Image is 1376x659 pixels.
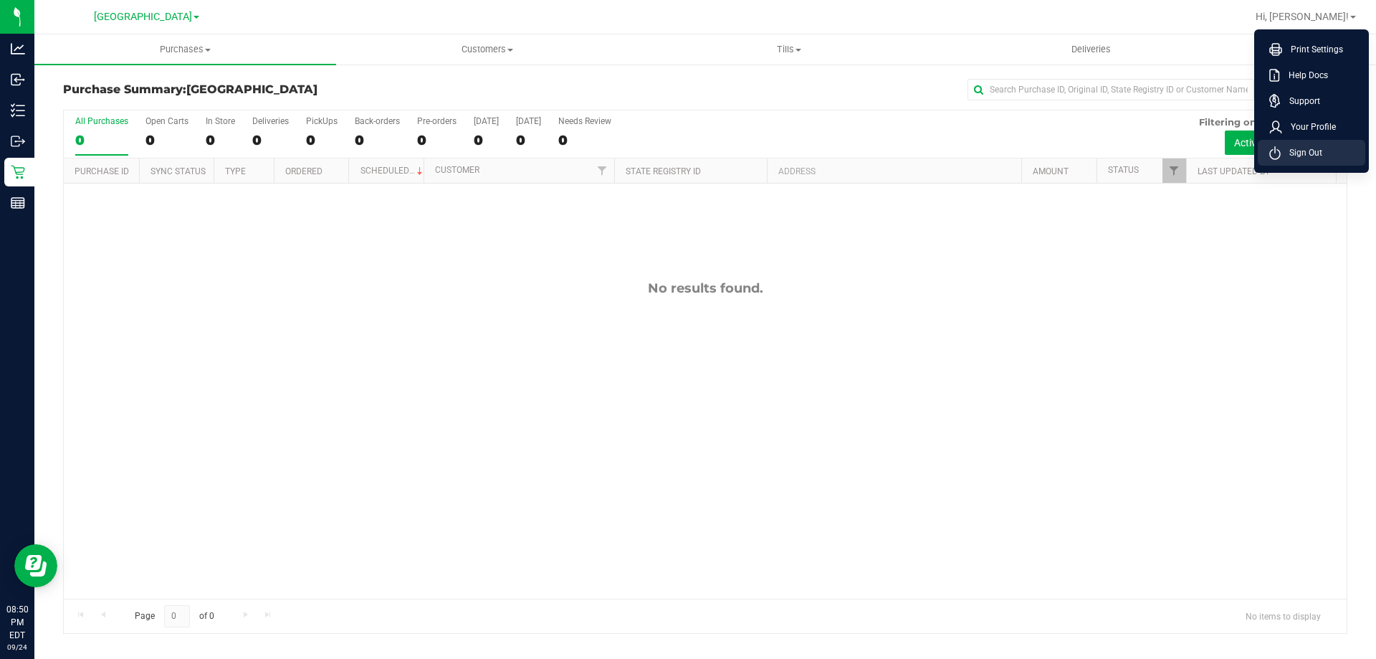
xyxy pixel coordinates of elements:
[1234,605,1332,627] span: No items to display
[516,116,541,126] div: [DATE]
[1108,165,1139,175] a: Status
[1282,120,1336,134] span: Your Profile
[1256,11,1349,22] span: Hi, [PERSON_NAME]!
[225,166,246,176] a: Type
[206,132,235,148] div: 0
[94,11,192,23] span: [GEOGRAPHIC_DATA]
[360,166,426,176] a: Scheduled
[252,116,289,126] div: Deliveries
[306,132,338,148] div: 0
[474,116,499,126] div: [DATE]
[1258,140,1365,166] li: Sign Out
[1162,158,1186,183] a: Filter
[1199,116,1292,128] span: Filtering on status:
[591,158,614,183] a: Filter
[355,116,400,126] div: Back-orders
[306,116,338,126] div: PickUps
[336,34,638,65] a: Customers
[64,280,1347,296] div: No results found.
[123,605,226,627] span: Page of 0
[206,116,235,126] div: In Store
[11,165,25,179] inline-svg: Retail
[1282,42,1343,57] span: Print Settings
[626,166,701,176] a: State Registry ID
[1280,68,1328,82] span: Help Docs
[6,642,28,653] p: 09/24
[252,132,289,148] div: 0
[63,83,491,96] h3: Purchase Summary:
[639,43,939,56] span: Tills
[11,103,25,118] inline-svg: Inventory
[11,72,25,87] inline-svg: Inbound
[145,116,188,126] div: Open Carts
[967,79,1254,100] input: Search Purchase ID, Original ID, State Registry ID or Customer Name...
[75,166,129,176] a: Purchase ID
[11,196,25,210] inline-svg: Reports
[355,132,400,148] div: 0
[1225,131,1291,155] button: Active only
[417,132,457,148] div: 0
[1281,146,1322,160] span: Sign Out
[1281,94,1320,108] span: Support
[11,134,25,148] inline-svg: Outbound
[516,132,541,148] div: 0
[940,34,1242,65] a: Deliveries
[75,132,128,148] div: 0
[1269,94,1360,108] a: Support
[150,166,206,176] a: Sync Status
[75,116,128,126] div: All Purchases
[1198,166,1270,176] a: Last Updated By
[6,603,28,642] p: 08:50 PM EDT
[337,43,637,56] span: Customers
[285,166,322,176] a: Ordered
[1052,43,1130,56] span: Deliveries
[145,132,188,148] div: 0
[638,34,940,65] a: Tills
[11,42,25,56] inline-svg: Analytics
[558,116,611,126] div: Needs Review
[14,544,57,587] iframe: Resource center
[1033,166,1069,176] a: Amount
[558,132,611,148] div: 0
[767,158,1021,184] th: Address
[34,34,336,65] a: Purchases
[1269,68,1360,82] a: Help Docs
[186,82,317,96] span: [GEOGRAPHIC_DATA]
[34,43,336,56] span: Purchases
[474,132,499,148] div: 0
[417,116,457,126] div: Pre-orders
[435,165,479,175] a: Customer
